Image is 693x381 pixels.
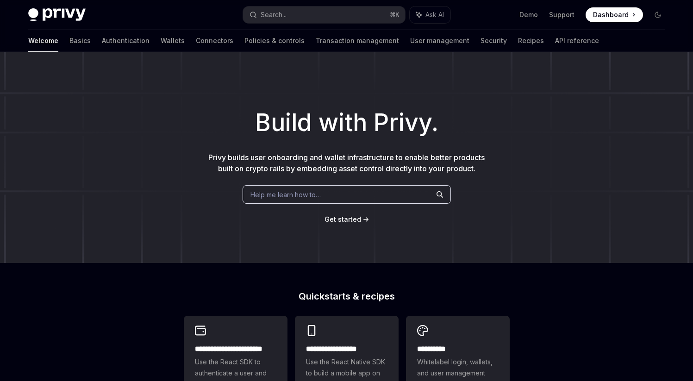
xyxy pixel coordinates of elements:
h2: Quickstarts & recipes [184,292,510,301]
a: User management [410,30,469,52]
a: Connectors [196,30,233,52]
a: Get started [325,215,361,224]
span: Get started [325,215,361,223]
h1: Build with Privy. [15,105,678,141]
span: Help me learn how to… [250,190,321,200]
a: Dashboard [586,7,643,22]
a: Transaction management [316,30,399,52]
button: Search...⌘K [243,6,405,23]
a: Security [481,30,507,52]
button: Ask AI [410,6,450,23]
span: Privy builds user onboarding and wallet infrastructure to enable better products built on crypto ... [208,153,485,173]
a: Authentication [102,30,150,52]
span: Dashboard [593,10,629,19]
a: Wallets [161,30,185,52]
a: Demo [519,10,538,19]
a: Recipes [518,30,544,52]
span: Ask AI [425,10,444,19]
button: Toggle dark mode [650,7,665,22]
a: Support [549,10,574,19]
span: ⌘ K [390,11,400,19]
img: dark logo [28,8,86,21]
a: Basics [69,30,91,52]
a: API reference [555,30,599,52]
a: Policies & controls [244,30,305,52]
div: Search... [261,9,287,20]
a: Welcome [28,30,58,52]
